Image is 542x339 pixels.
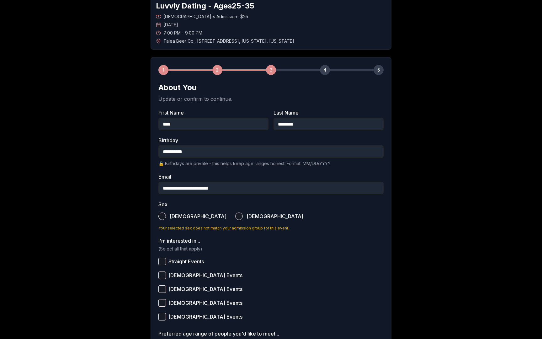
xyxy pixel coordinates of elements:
[158,246,384,252] p: (Select all that apply)
[158,138,384,143] label: Birthday
[158,285,166,293] button: [DEMOGRAPHIC_DATA] Events
[168,259,204,264] span: Straight Events
[247,214,303,219] span: [DEMOGRAPHIC_DATA]
[163,30,202,36] span: 7:00 PM - 9:00 PM
[158,95,384,103] p: Update or confirm to continue.
[168,273,242,278] span: [DEMOGRAPHIC_DATA] Events
[158,331,384,336] label: Preferred age range of people you'd like to meet...
[158,83,384,93] h2: About You
[158,213,166,220] button: [DEMOGRAPHIC_DATA]
[158,174,384,179] label: Email
[158,160,384,167] p: 🔒 Birthdays are private - this helps keep age ranges honest. Format: MM/DD/YYYY
[274,110,384,115] label: Last Name
[158,313,166,320] button: [DEMOGRAPHIC_DATA] Events
[168,287,242,292] span: [DEMOGRAPHIC_DATA] Events
[163,13,248,20] span: [DEMOGRAPHIC_DATA]'s Admission - $25
[374,65,384,75] div: 5
[158,272,166,279] button: [DEMOGRAPHIC_DATA] Events
[163,38,294,44] span: Talea Beer Co. , [STREET_ADDRESS] , [US_STATE] , [US_STATE]
[168,300,242,305] span: [DEMOGRAPHIC_DATA] Events
[235,213,243,220] button: [DEMOGRAPHIC_DATA]
[158,299,166,307] button: [DEMOGRAPHIC_DATA] Events
[156,1,386,11] h1: Luvvly Dating - Ages 25 - 35
[158,226,384,231] p: Your selected sex does not match your admission group for this event.
[168,314,242,319] span: [DEMOGRAPHIC_DATA] Events
[212,65,222,75] div: 2
[158,110,268,115] label: First Name
[158,238,384,243] label: I'm interested in...
[320,65,330,75] div: 4
[266,65,276,75] div: 3
[170,214,226,219] span: [DEMOGRAPHIC_DATA]
[158,65,168,75] div: 1
[163,22,178,28] span: [DATE]
[158,258,166,265] button: Straight Events
[158,202,384,207] label: Sex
